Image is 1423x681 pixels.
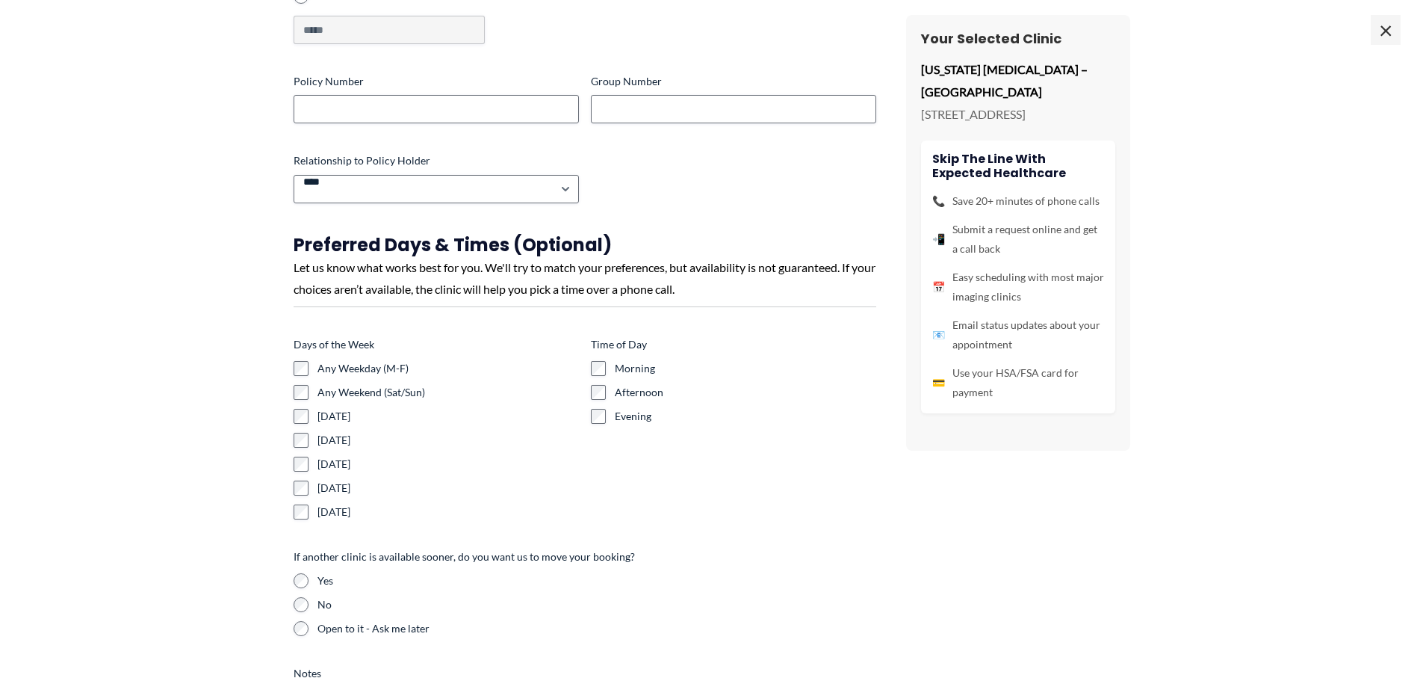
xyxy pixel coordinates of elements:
[317,385,579,400] label: Any Weekend (Sat/Sun)
[294,74,579,89] label: Policy Number
[615,385,876,400] label: Afternoon
[932,325,945,345] span: 📧
[317,505,579,520] label: [DATE]
[317,433,579,448] label: [DATE]
[932,229,945,249] span: 📲
[294,337,374,352] legend: Days of the Week
[932,191,945,211] span: 📞
[317,361,579,376] label: Any Weekday (M-F)
[932,220,1104,259] li: Submit a request online and get a call back
[317,573,876,588] label: Yes
[921,58,1115,102] p: [US_STATE] [MEDICAL_DATA] – [GEOGRAPHIC_DATA]
[317,481,579,496] label: [DATE]
[591,337,647,352] legend: Time of Day
[317,621,876,636] label: Open to it - Ask me later
[932,315,1104,354] li: Email status updates about your appointment
[932,277,945,297] span: 📅
[932,152,1104,180] h4: Skip the line with Expected Healthcare
[294,549,635,564] legend: If another clinic is available sooner, do you want us to move your booking?
[294,16,485,44] input: Other Choice, please specify
[615,361,876,376] label: Morning
[932,373,945,392] span: 💳
[317,409,579,424] label: [DATE]
[921,103,1115,126] p: [STREET_ADDRESS]
[921,30,1115,47] h3: Your Selected Clinic
[294,153,579,168] label: Relationship to Policy Holder
[932,268,1104,306] li: Easy scheduling with most major imaging clinics
[317,457,579,472] label: [DATE]
[591,74,876,89] label: Group Number
[294,233,876,256] h3: Preferred Days & Times (Optional)
[615,409,876,424] label: Evening
[317,597,876,612] label: No
[294,666,876,681] label: Notes
[932,191,1104,211] li: Save 20+ minutes of phone calls
[932,363,1104,402] li: Use your HSA/FSA card for payment
[1371,15,1401,45] span: ×
[294,256,876,301] div: Let us know what works best for you. We'll try to match your preferences, but availability is not...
